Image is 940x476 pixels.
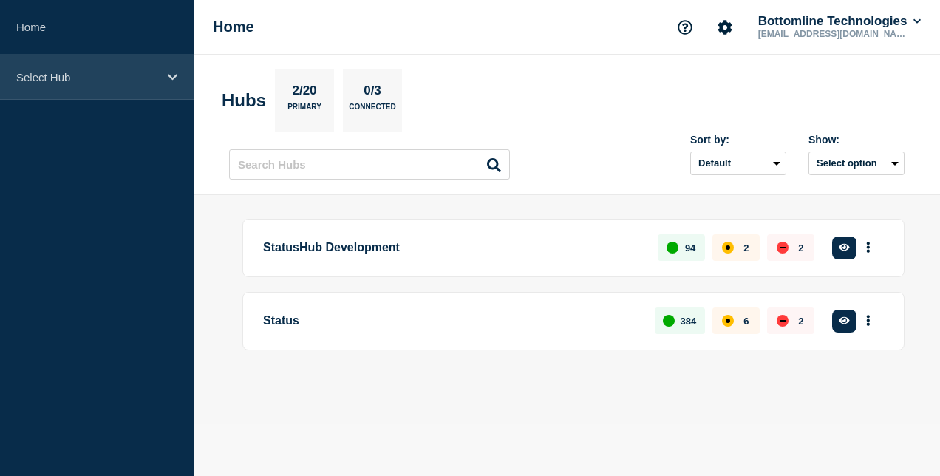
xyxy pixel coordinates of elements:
p: Primary [287,103,321,118]
input: Search Hubs [229,149,510,180]
div: affected [722,242,734,254]
div: down [777,242,789,254]
p: Connected [349,103,395,118]
p: 0/3 [358,84,387,103]
p: Status [263,307,638,335]
div: Sort by: [690,134,786,146]
button: Support [670,12,701,43]
div: down [777,315,789,327]
button: More actions [859,234,878,262]
p: 94 [685,242,695,254]
p: 384 [681,316,697,327]
p: StatusHub Development [263,234,641,262]
button: Select option [808,152,905,175]
button: More actions [859,307,878,335]
div: Show: [808,134,905,146]
p: 2 [798,316,803,327]
p: 2 [743,242,749,254]
select: Sort by [690,152,786,175]
button: Account settings [709,12,740,43]
div: up [663,315,675,327]
div: affected [722,315,734,327]
h2: Hubs [222,90,266,111]
div: up [667,242,678,254]
p: [EMAIL_ADDRESS][DOMAIN_NAME] [755,29,909,39]
p: 2/20 [287,84,322,103]
h1: Home [213,18,254,35]
p: 2 [798,242,803,254]
p: 6 [743,316,749,327]
p: Select Hub [16,71,158,84]
button: Bottomline Technologies [755,14,924,29]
